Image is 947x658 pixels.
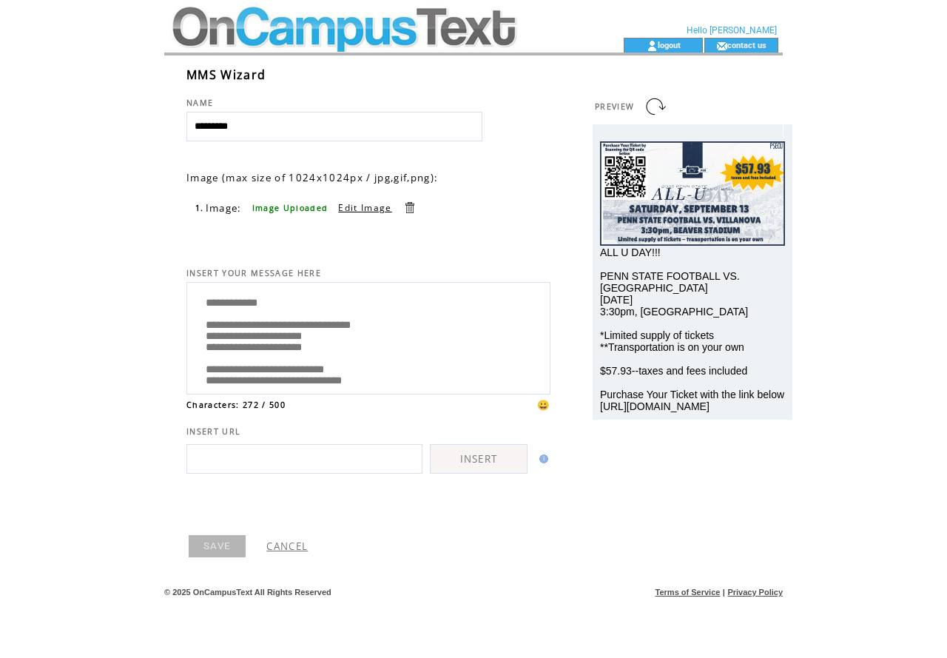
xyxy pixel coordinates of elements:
[186,400,286,410] span: Characters: 272 / 500
[430,444,528,474] a: INSERT
[647,40,658,52] img: account_icon.gif
[727,40,766,50] a: contact us
[164,588,331,597] span: © 2025 OnCampusText All Rights Reserved
[189,535,246,557] a: SAVE
[537,398,550,412] span: 😀
[186,171,438,184] span: Image (max size of 1024x1024px / jpg,gif,png):
[186,268,321,278] span: INSERT YOUR MESSAGE HERE
[656,588,721,597] a: Terms of Service
[186,426,240,437] span: INSERT URL
[186,98,213,108] span: NAME
[723,588,725,597] span: |
[595,101,634,112] span: PREVIEW
[186,67,266,83] span: MMS Wizard
[687,25,777,36] span: Hello [PERSON_NAME]
[206,201,242,215] span: Image:
[195,203,204,213] span: 1.
[252,203,328,213] span: Image Uploaded
[338,201,391,214] a: Edit Image
[266,540,308,553] a: CANCEL
[716,40,727,52] img: contact_us_icon.gif
[402,201,417,215] a: Delete this item
[600,246,784,412] span: ALL U DAY!!! PENN STATE FOOTBALL VS. [GEOGRAPHIC_DATA] [DATE] 3:30pm, [GEOGRAPHIC_DATA] *Limited ...
[727,588,783,597] a: Privacy Policy
[535,454,548,463] img: help.gif
[658,40,681,50] a: logout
